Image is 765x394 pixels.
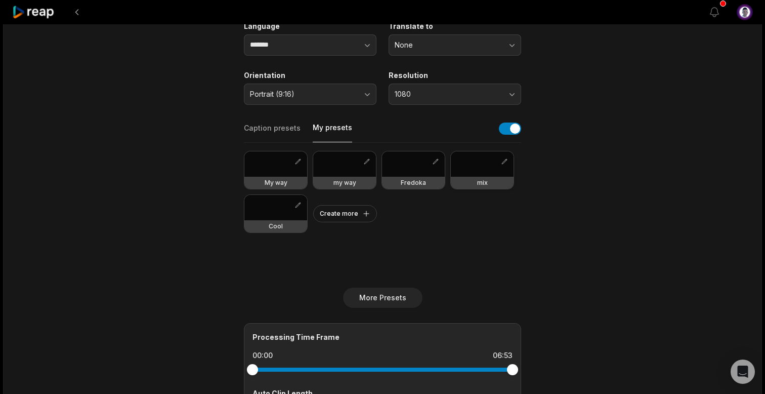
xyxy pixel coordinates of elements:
[389,22,521,31] label: Translate to
[313,205,377,222] button: Create more
[395,90,501,99] span: 1080
[250,90,356,99] span: Portrait (9:16)
[252,350,273,361] div: 00:00
[269,222,283,230] h3: Cool
[244,71,376,80] label: Orientation
[244,22,376,31] label: Language
[244,123,301,142] button: Caption presets
[313,123,352,142] button: My presets
[265,179,287,187] h3: My way
[389,84,521,105] button: 1080
[401,179,426,187] h3: Fredoka
[244,84,376,105] button: Portrait (9:16)
[477,179,488,187] h3: mix
[389,34,521,56] button: None
[731,360,755,384] div: Open Intercom Messenger
[493,350,513,361] div: 06:53
[343,288,422,308] button: More Presets
[333,179,356,187] h3: my way
[395,41,501,50] span: None
[389,71,521,80] label: Resolution
[252,332,513,342] div: Processing Time Frame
